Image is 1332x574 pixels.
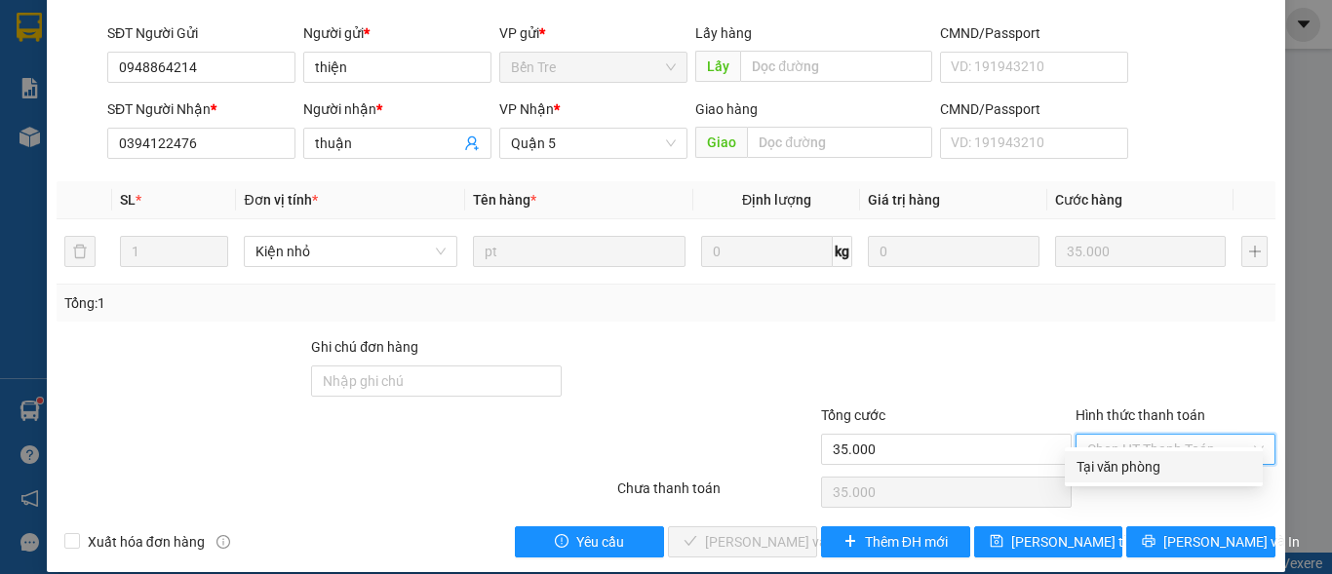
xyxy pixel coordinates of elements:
[64,292,516,314] div: Tổng: 1
[303,22,491,44] div: Người gửi
[55,21,105,40] span: Quận 5
[8,21,148,40] p: Gửi từ:
[576,531,624,553] span: Yêu cầu
[1126,526,1275,557] button: printer[PERSON_NAME] và In
[216,535,230,549] span: info-circle
[499,22,687,44] div: VP gửi
[515,526,664,557] button: exclamation-circleYêu cầu
[940,22,1128,44] div: CMND/Passport
[499,101,554,117] span: VP Nhận
[7,98,150,125] td: CR:
[1077,456,1251,478] div: Tại văn phòng
[149,98,291,125] td: CC:
[1087,435,1264,464] span: Chọn HT Thanh Toán
[151,64,239,83] span: 0945379839
[1055,236,1227,267] input: 0
[64,236,96,267] button: delete
[31,102,79,121] span: 20.000
[843,534,857,550] span: plus
[821,407,885,423] span: Tổng cước
[255,237,445,266] span: Kiện nhỏ
[107,98,295,120] div: SĐT Người Nhận
[151,43,189,61] span: SG12
[279,134,290,155] span: 1
[8,135,103,154] span: 1 - Hộp (răng)
[120,192,136,208] span: SL
[1076,407,1205,423] label: Hình thức thanh toán
[8,43,73,61] span: Labo anh
[821,526,970,557] button: plusThêm ĐH mới
[742,192,811,208] span: Định lượng
[1011,531,1167,553] span: [PERSON_NAME] thay đổi
[740,51,932,82] input: Dọc đường
[615,478,819,512] div: Chưa thanh toán
[1163,531,1300,553] span: [PERSON_NAME] và In
[473,236,686,267] input: VD: Bàn, Ghế
[940,98,1128,120] div: CMND/Passport
[256,135,279,154] span: SL:
[747,127,932,158] input: Dọc đường
[175,102,183,121] span: 0
[192,21,247,40] span: Bến Tre
[473,192,536,208] span: Tên hàng
[668,526,817,557] button: check[PERSON_NAME] và Giao hàng
[990,534,1003,550] span: save
[107,22,295,44] div: SĐT Người Gửi
[555,534,568,550] span: exclamation-circle
[80,531,213,553] span: Xuất hóa đơn hàng
[8,64,96,83] span: 0976297179
[244,192,317,208] span: Đơn vị tính
[1055,192,1122,208] span: Cước hàng
[1241,236,1268,267] button: plus
[868,192,940,208] span: Giá trị hàng
[695,101,758,117] span: Giao hàng
[151,21,290,40] p: Nhận:
[311,365,562,397] input: Ghi chú đơn hàng
[865,531,948,553] span: Thêm ĐH mới
[974,526,1123,557] button: save[PERSON_NAME] thay đổi
[695,25,752,41] span: Lấy hàng
[695,127,747,158] span: Giao
[1142,534,1156,550] span: printer
[511,129,676,158] span: Quận 5
[833,236,852,267] span: kg
[868,236,1039,267] input: 0
[303,98,491,120] div: Người nhận
[695,51,740,82] span: Lấy
[511,53,676,82] span: Bến Tre
[464,135,480,151] span: user-add
[311,339,418,355] label: Ghi chú đơn hàng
